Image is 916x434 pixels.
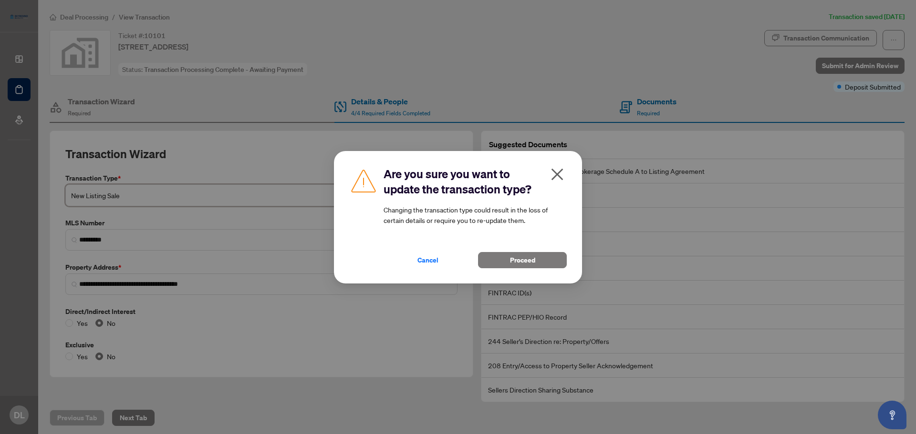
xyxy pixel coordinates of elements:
[550,167,565,182] span: close
[417,252,438,268] span: Cancel
[349,166,378,195] img: Caution Img
[384,166,567,197] h2: Are you sure you want to update the transaction type?
[384,252,472,268] button: Cancel
[478,252,567,268] button: Proceed
[510,252,535,268] span: Proceed
[878,401,906,429] button: Open asap
[384,204,567,225] article: Changing the transaction type could result in the loss of certain details or require you to re-up...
